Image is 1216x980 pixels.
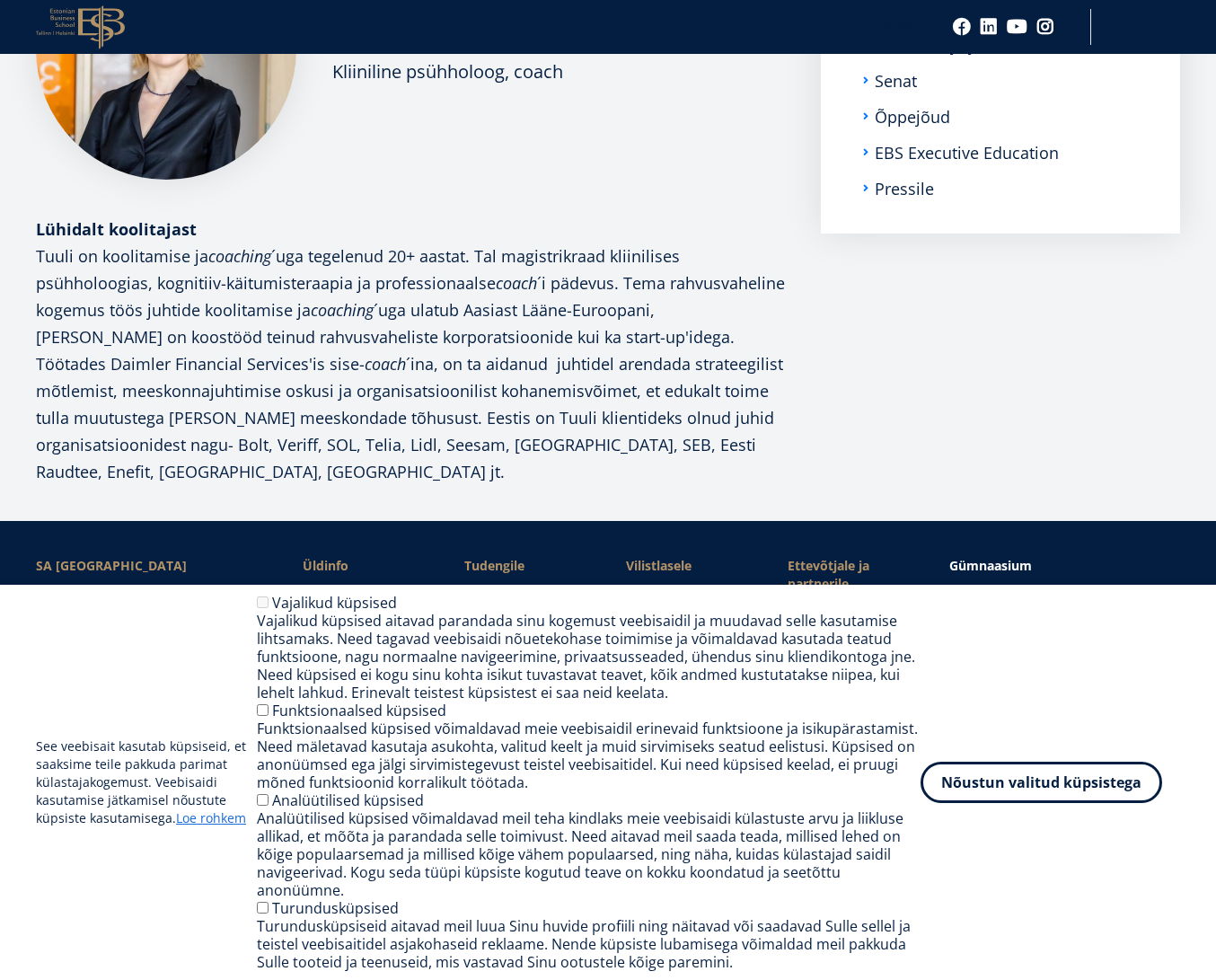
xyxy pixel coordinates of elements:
[464,557,590,575] a: Tudengile
[208,245,271,267] em: coaching
[303,557,428,575] span: Üldinfo
[953,18,971,36] a: Facebook
[257,809,921,899] div: Analüütilised küpsised võimaldavad meil teha kindlaks meie veebisaidi külastuste arvu ja liikluse...
[875,144,1059,162] a: EBS Executive Education
[272,790,424,810] label: Analüütilised küpsised
[176,809,246,827] a: Loe rohkem
[921,762,1162,803] button: Nõustun valitud küpsistega
[1036,18,1054,36] a: Instagram
[875,72,917,90] a: Senat
[875,180,934,198] a: Pressile
[788,557,913,593] span: Ettevõtjale ja partnerile
[875,108,950,126] a: Õppejõud
[36,243,785,485] p: Tuuli on koolitamise ja ´uga tegelenud 20+ aastat. Tal magistrikraad kliinilises psühholoogias, k...
[257,720,921,791] div: Funktsionaalsed küpsised võimaldavad meie veebisaidil erinevaid funktsioone ja isikupärastamist. ...
[1007,18,1027,36] a: Youtube
[311,299,374,321] em: coaching
[36,737,257,827] p: See veebisait kasutab küpsiseid, et saaksime teile pakkuda parimat külastajakogemust. Veebisaidi ...
[272,898,399,918] label: Turundusküpsised
[272,701,446,720] label: Funktsionaalsed küpsised
[496,272,537,294] em: coach
[257,612,921,702] div: Vajalikud küpsised aitavad parandada sinu kogemust veebisaidil ja muudavad selle kasutamise lihts...
[365,353,406,375] em: coach
[272,593,397,613] label: Vajalikud küpsised
[626,557,752,575] span: Vilistlasele
[257,917,921,971] div: Turundusküpsiseid aitavad meil luua Sinu huvide profiili ning näitavad või saadavad Sulle sellel ...
[949,584,1056,601] span: Bakalaureuseõpe
[980,18,998,36] a: Linkedin
[36,216,785,243] div: Lühidalt koolitajast
[36,557,267,575] div: SA [GEOGRAPHIC_DATA]
[875,36,1026,54] a: Rektoraat ja juhatus
[332,58,604,85] div: Kliiniline psühholoog, coach
[949,557,1032,574] span: Gümnaasium
[949,584,1180,602] a: Bakalaureuseõpe
[949,557,1180,575] a: Gümnaasium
